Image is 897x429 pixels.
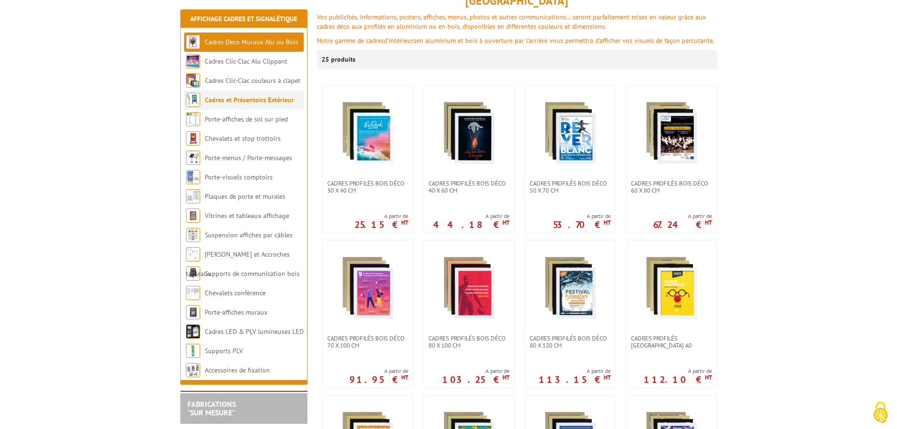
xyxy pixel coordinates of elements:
[186,344,200,358] img: Supports PLV
[190,15,297,23] a: Affichage Cadres et Signalétique
[205,327,304,336] a: Cadres LED & PLV lumineuses LED
[186,286,200,300] img: Chevalets conférence
[626,180,717,194] a: Cadres Profilés Bois Déco 60 x 80 cm
[186,170,200,184] img: Porte-visuels comptoirs
[186,228,200,242] img: Suspension affiches par câbles
[539,377,611,382] p: 113.15 €
[323,180,413,194] a: Cadres Profilés Bois Déco 30 x 40 cm
[205,96,294,104] a: Cadres et Présentoirs Extérieur
[869,401,892,424] img: Cookies (fenêtre modale)
[186,131,200,146] img: Chevalets et stop trottoirs
[327,180,408,194] span: Cadres Profilés Bois Déco 30 x 40 cm
[428,335,509,349] span: Cadres Profilés Bois Déco 80 x 100 cm
[186,209,200,223] img: Vitrines et tableaux affichage
[631,180,712,194] span: Cadres Profilés Bois Déco 60 x 80 cm
[205,57,287,65] a: Cadres Clic-Clac Alu Clippant
[205,76,300,85] a: Cadres Clic-Clac couleurs à clapet
[604,373,611,381] sup: HT
[335,255,401,321] img: Cadres Profilés Bois Déco 70 x 100 cm
[433,222,509,227] p: 44.18 €
[502,219,509,227] sup: HT
[424,180,514,194] a: Cadres Profilés Bois Déco 40 x 60 cm
[205,192,285,201] a: Plaques de porte et murales
[433,212,509,220] span: A partir de
[537,100,603,166] img: Cadres Profilés Bois Déco 50 x 70 cm
[705,373,712,381] sup: HT
[355,222,408,227] p: 25.15 €
[186,54,200,68] img: Cadres Clic-Clac Alu Clippant
[653,222,712,227] p: 67.24 €
[205,366,270,374] a: Accessoires de fixation
[186,305,200,319] img: Porte-affiches muraux
[205,211,289,220] a: Vitrines et tableaux affichage
[705,219,712,227] sup: HT
[186,73,200,88] img: Cadres Clic-Clac couleurs à clapet
[416,36,714,45] font: en aluminium et bois à ouverture par l'arrière vous permettra d’afficher vos visuels de façon per...
[186,324,200,339] img: Cadres LED & PLV lumineuses LED
[205,269,299,278] a: Supports de communication bois
[186,93,200,107] img: Cadres et Présentoirs Extérieur
[187,399,236,417] a: FABRICATIONS"Sur Mesure"
[205,231,292,239] a: Suspension affiches par câbles
[205,154,292,162] a: Porte-menus / Porte-messages
[349,377,408,382] p: 91.95 €
[436,100,502,166] img: Cadres Profilés Bois Déco 40 x 60 cm
[335,100,401,166] img: Cadres Profilés Bois Déco 30 x 40 cm
[349,367,408,375] span: A partir de
[317,13,706,31] font: Vos publicités, informations, posters, affiches, menus, photos et autres communications... seront...
[205,38,298,46] a: Cadres Deco Muraux Alu ou Bois
[553,222,611,227] p: 53.70 €
[322,50,357,69] p: 25 produits
[186,247,200,261] img: Cimaises et Accroches tableaux
[205,347,243,355] a: Supports PLV
[530,335,611,349] span: Cadres Profilés Bois Déco 80 x 120 cm
[428,180,509,194] span: Cadres Profilés Bois Déco 40 x 60 cm
[525,335,615,349] a: Cadres Profilés Bois Déco 80 x 120 cm
[205,173,273,181] a: Porte-visuels comptoirs
[205,115,288,123] a: Porte-affiches de sol sur pied
[186,112,200,126] img: Porte-affiches de sol sur pied
[653,212,712,220] span: A partir de
[553,212,611,220] span: A partir de
[384,36,416,45] font: d'intérieurs
[186,250,290,278] a: [PERSON_NAME] et Accroches tableaux
[401,373,408,381] sup: HT
[205,308,267,316] a: Porte-affiches muraux
[186,189,200,203] img: Plaques de porte et murales
[525,180,615,194] a: Cadres Profilés Bois Déco 50 x 70 cm
[327,335,408,349] span: Cadres Profilés Bois Déco 70 x 100 cm
[638,100,704,166] img: Cadres Profilés Bois Déco 60 x 80 cm
[424,335,514,349] a: Cadres Profilés Bois Déco 80 x 100 cm
[644,377,712,382] p: 112.10 €
[631,335,712,349] span: Cadres Profilés [GEOGRAPHIC_DATA] A0
[539,367,611,375] span: A partir de
[537,255,603,321] img: Cadres Profilés Bois Déco 80 x 120 cm
[442,377,509,382] p: 103.25 €
[638,255,704,321] img: Cadres Profilés Bois Déco A0
[317,36,384,45] font: Notre gamme de cadres
[626,335,717,349] a: Cadres Profilés [GEOGRAPHIC_DATA] A0
[436,255,502,321] img: Cadres Profilés Bois Déco 80 x 100 cm
[186,363,200,377] img: Accessoires de fixation
[864,397,897,429] button: Cookies (fenêtre modale)
[604,219,611,227] sup: HT
[644,367,712,375] span: A partir de
[186,35,200,49] img: Cadres Deco Muraux Alu ou Bois
[502,373,509,381] sup: HT
[323,335,413,349] a: Cadres Profilés Bois Déco 70 x 100 cm
[401,219,408,227] sup: HT
[205,134,281,143] a: Chevalets et stop trottoirs
[186,151,200,165] img: Porte-menus / Porte-messages
[530,180,611,194] span: Cadres Profilés Bois Déco 50 x 70 cm
[205,289,266,297] a: Chevalets conférence
[442,367,509,375] span: A partir de
[355,212,408,220] span: A partir de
